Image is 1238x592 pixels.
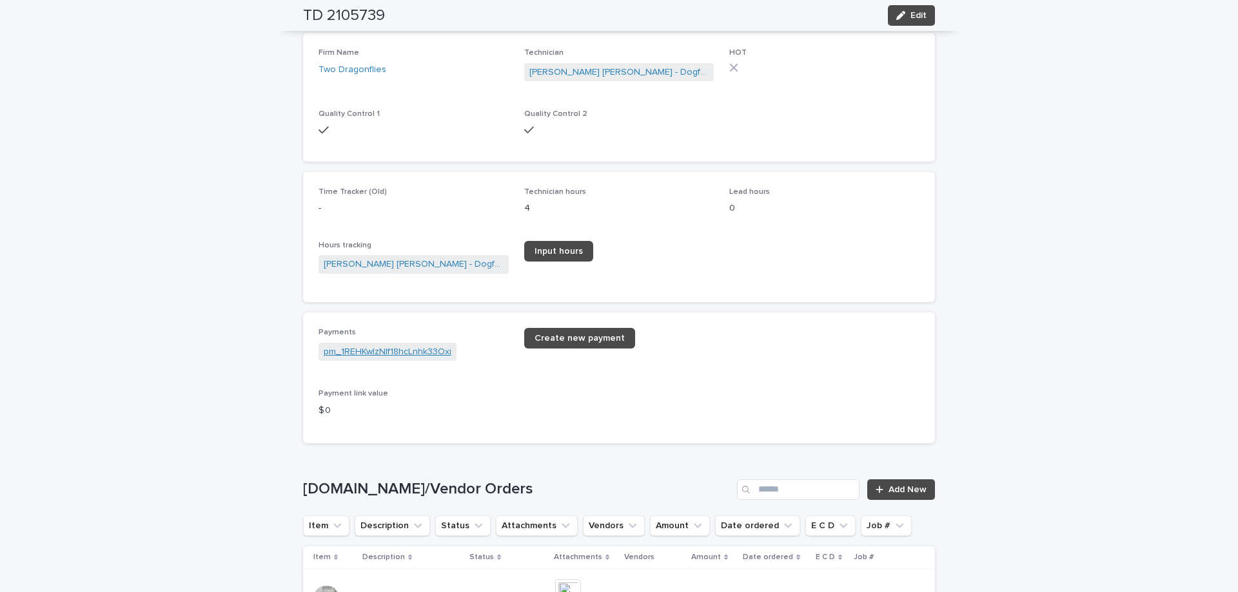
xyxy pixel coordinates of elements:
span: Add New [889,485,927,494]
p: Job # [854,550,874,564]
p: Date ordered [743,550,793,564]
a: Create new payment [524,328,635,349]
h1: [DOMAIN_NAME]/Vendor Orders [303,480,732,499]
a: Input hours [524,241,593,262]
a: pm_1REHKwIzNIf18hcLnhk33Oxi [324,345,451,359]
span: Time Tracker (Old) [319,188,387,196]
span: HOT [729,49,747,57]
span: Input hours [535,247,583,256]
p: Vendors [624,550,654,564]
input: Search [737,479,860,500]
p: - [319,202,509,215]
a: [PERSON_NAME] [PERSON_NAME] - Dogfork - Technician [529,66,709,79]
button: Date ordered [715,515,800,536]
span: Edit [910,11,927,20]
span: Payments [319,329,356,336]
button: Vendors [583,515,645,536]
p: $ 0 [319,404,509,417]
button: Description [355,515,430,536]
span: Technician hours [524,188,586,196]
p: E C D [816,550,835,564]
p: Attachments [554,550,602,564]
span: Quality Control 1 [319,110,380,118]
p: 0 [729,202,919,215]
p: Description [362,550,405,564]
button: Status [435,515,491,536]
span: Quality Control 2 [524,110,587,118]
button: E C D [805,515,856,536]
p: Status [469,550,494,564]
a: Add New [867,479,935,500]
a: [PERSON_NAME] [PERSON_NAME] - Dogfork - Technician - TD 2105739 - 3448 [324,258,504,271]
span: Payment link value [319,390,388,397]
span: Hours tracking [319,242,371,249]
p: 4 [524,202,714,215]
h2: TD 2105739 [303,6,385,25]
button: Attachments [496,515,578,536]
a: Two Dragonflies [319,63,386,77]
button: Job # [861,515,912,536]
span: Firm Name [319,49,359,57]
p: Amount [691,550,721,564]
span: Create new payment [535,334,625,343]
button: Item [303,515,349,536]
span: Technician [524,49,564,57]
button: Amount [650,515,710,536]
span: Lead hours [729,188,770,196]
p: Item [313,550,331,564]
button: Edit [888,5,935,26]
